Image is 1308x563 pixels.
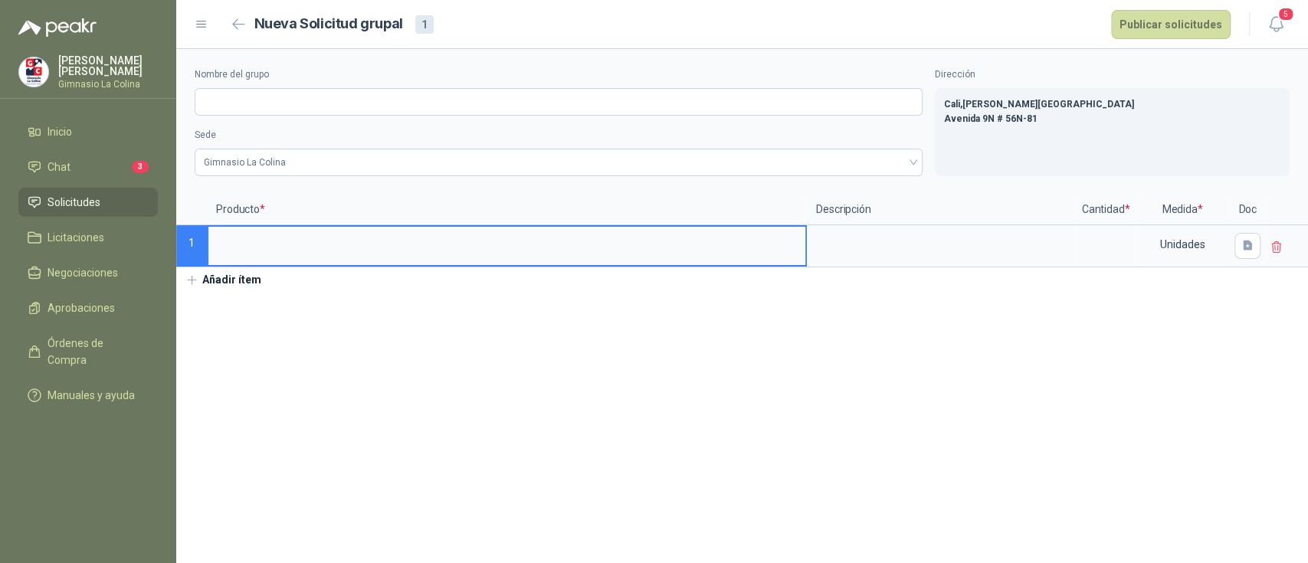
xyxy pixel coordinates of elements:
[58,80,158,89] p: Gimnasio La Colina
[19,57,48,87] img: Company Logo
[176,267,270,293] button: Añadir ítem
[944,112,1280,126] p: Avenida 9N # 56N-81
[48,194,100,211] span: Solicitudes
[18,223,158,252] a: Licitaciones
[48,229,104,246] span: Licitaciones
[18,117,158,146] a: Inicio
[48,264,118,281] span: Negociaciones
[195,67,923,82] label: Nombre del grupo
[48,387,135,404] span: Manuales y ayuda
[18,188,158,217] a: Solicitudes
[207,195,807,225] p: Producto
[18,381,158,410] a: Manuales y ayuda
[18,258,158,287] a: Negociaciones
[1277,7,1294,21] span: 5
[1111,10,1231,39] button: Publicar solicitudes
[254,13,403,35] h2: Nueva Solicitud grupal
[1228,195,1267,225] p: Doc
[18,329,158,375] a: Órdenes de Compra
[415,15,434,34] div: 1
[1136,195,1228,225] p: Medida
[48,335,143,368] span: Órdenes de Compra
[935,67,1290,82] label: Dirección
[48,300,115,316] span: Aprobaciones
[807,195,1075,225] p: Descripción
[1138,227,1227,262] div: Unidades
[132,161,149,173] span: 3
[58,55,158,77] p: [PERSON_NAME] [PERSON_NAME]
[1262,11,1290,38] button: 5
[48,123,72,140] span: Inicio
[18,293,158,322] a: Aprobaciones
[1075,195,1136,225] p: Cantidad
[176,225,207,267] p: 1
[204,151,913,174] span: Gimnasio La Colina
[18,152,158,182] a: Chat3
[944,97,1280,112] p: Cali , [PERSON_NAME][GEOGRAPHIC_DATA]
[195,128,923,142] label: Sede
[48,159,70,175] span: Chat
[18,18,97,37] img: Logo peakr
